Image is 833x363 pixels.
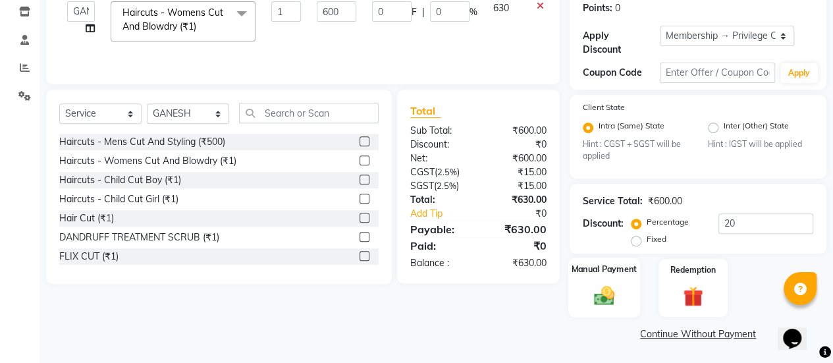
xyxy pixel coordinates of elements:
img: _cash.svg [587,284,621,308]
div: ₹600.00 [648,194,682,208]
span: F [412,5,417,19]
div: Points: [583,1,612,15]
div: Balance : [400,256,479,270]
span: 2.5% [437,181,456,191]
div: ₹15.00 [478,165,556,179]
div: ₹15.00 [478,179,556,193]
div: ₹600.00 [478,152,556,165]
div: Sub Total: [400,124,479,138]
label: Client State [583,101,625,113]
div: Discount: [583,217,624,231]
a: Continue Without Payment [572,327,824,341]
span: SGST [410,180,434,192]
label: Fixed [647,233,666,245]
span: Total [410,104,441,118]
div: Payable: [400,221,479,237]
div: ₹0 [491,207,556,221]
div: ₹0 [478,238,556,254]
div: DANDRUFF TREATMENT SCRUB (₹1) [59,231,219,244]
iframe: chat widget [778,310,820,350]
img: _gift.svg [677,284,709,308]
div: ( ) [400,165,479,179]
small: Hint : CGST + SGST will be applied [583,138,688,163]
div: Hair Cut (₹1) [59,211,114,225]
a: Add Tip [400,207,491,221]
input: Search or Scan [239,103,379,123]
span: Haircuts - Womens Cut And Blowdry (₹1) [122,7,223,32]
div: 0 [615,1,620,15]
a: x [196,20,202,32]
label: Percentage [647,216,689,228]
div: Haircuts - Womens Cut And Blowdry (₹1) [59,154,236,168]
label: Inter (Other) State [724,120,789,136]
button: Apply [780,63,818,83]
div: Paid: [400,238,479,254]
span: 630 [493,2,509,14]
div: ₹0 [478,138,556,152]
div: Haircuts - Child Cut Girl (₹1) [59,192,178,206]
div: ₹630.00 [478,221,556,237]
span: 2.5% [437,167,457,177]
div: Total: [400,193,479,207]
label: Manual Payment [572,264,637,276]
label: Intra (Same) State [599,120,664,136]
div: Haircuts - Mens Cut And Styling (₹500) [59,135,225,149]
input: Enter Offer / Coupon Code [660,63,775,83]
div: Net: [400,152,479,165]
div: Discount: [400,138,479,152]
div: ₹630.00 [478,193,556,207]
div: Coupon Code [583,66,660,80]
span: | [422,5,425,19]
div: ₹600.00 [478,124,556,138]
div: ( ) [400,179,479,193]
div: FLIX CUT (₹1) [59,250,119,264]
span: CGST [410,166,435,178]
div: Service Total: [583,194,643,208]
small: Hint : IGST will be applied [708,138,813,150]
label: Redemption [670,264,716,276]
div: Apply Discount [583,29,660,57]
div: Haircuts - Child Cut Boy (₹1) [59,173,181,187]
span: % [470,5,477,19]
div: ₹630.00 [478,256,556,270]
